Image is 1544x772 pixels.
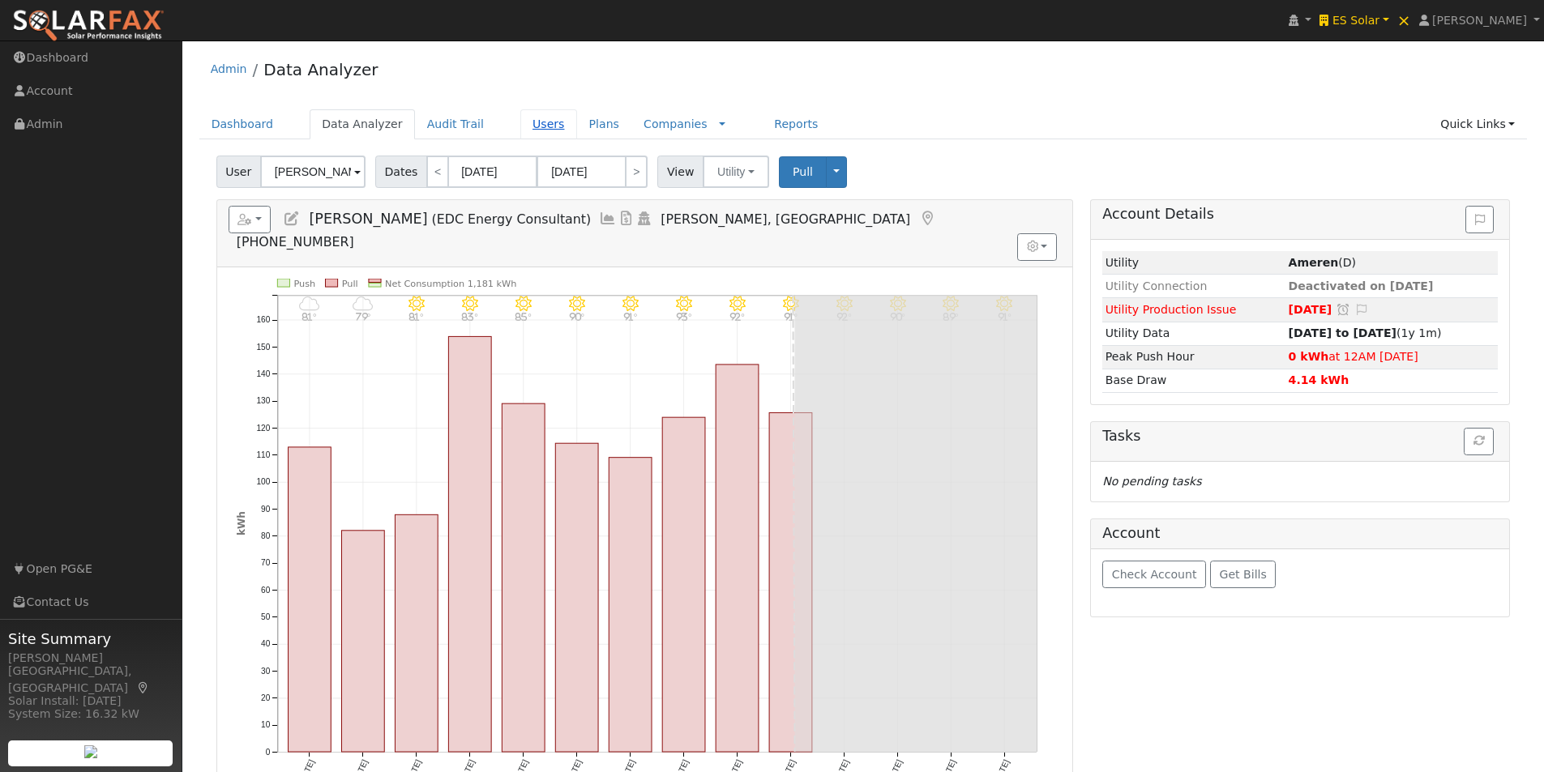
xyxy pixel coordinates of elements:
[1289,350,1329,363] strong: 0 kWh
[261,667,271,676] text: 30
[402,312,430,321] p: 81°
[1106,279,1208,292] span: Utility Connection
[299,296,319,312] i: 8/01 - MostlyCloudy
[1338,256,1356,269] span: Deck
[199,109,286,139] a: Dashboard
[1220,568,1267,581] span: Get Bills
[448,336,491,752] rect: onclick=""
[261,531,271,540] text: 80
[236,511,247,535] text: kWh
[635,211,652,227] a: Login As (last 08/12/2025 9:40:16 AM)
[263,60,378,79] a: Data Analyzer
[1289,326,1396,339] strong: [DATE] to [DATE]
[8,706,173,723] div: System Size: 16.32 kW
[341,531,384,752] rect: onclick=""
[261,693,271,702] text: 20
[1336,303,1350,316] a: Snooze this issue
[918,211,936,227] a: Map
[310,109,415,139] a: Data Analyzer
[644,117,708,130] a: Companies
[1102,525,1160,541] h5: Account
[1102,206,1498,223] h5: Account Details
[716,365,759,752] rect: onclick=""
[1102,345,1285,369] td: Peak Push Hour
[84,745,97,758] img: retrieve
[12,9,165,43] img: SolarFax
[260,156,366,188] input: Select a User
[408,296,425,312] i: 8/03 - Clear
[211,62,247,75] a: Admin
[261,505,271,514] text: 90
[502,403,545,752] rect: onclick=""
[793,165,813,178] span: Pull
[1289,256,1339,269] strong: ID: 1472, authorized: 08/12/25
[769,412,812,752] rect: onclick=""
[515,296,532,312] i: 8/05 - Clear
[1102,251,1285,275] td: Utility
[662,417,705,752] rect: onclick=""
[1106,303,1237,316] span: Utility Production Issue
[617,211,635,227] a: Bills
[1464,428,1494,455] button: Refresh
[609,458,652,752] rect: onclick=""
[136,681,151,694] a: Map
[676,296,692,312] i: 8/08 - Clear
[1112,568,1197,581] span: Check Account
[1432,14,1527,27] span: [PERSON_NAME]
[256,450,270,459] text: 110
[349,312,377,321] p: 79°
[341,279,357,289] text: Pull
[8,650,173,667] div: [PERSON_NAME]
[520,109,577,139] a: Users
[1102,561,1206,588] button: Check Account
[657,156,704,188] span: View
[256,315,270,324] text: 160
[1210,561,1276,588] button: Get Bills
[426,156,449,188] a: <
[1428,109,1527,139] a: Quick Links
[1289,373,1349,386] strong: 4.14 kWh
[616,312,644,321] p: 91°
[762,109,830,139] a: Reports
[1102,475,1201,488] i: No pending tasks
[261,720,271,729] text: 10
[1397,11,1411,30] span: ×
[309,211,427,227] span: [PERSON_NAME]
[1289,303,1332,316] span: [DATE]
[669,312,698,321] p: 93°
[385,279,516,289] text: Net Consumption 1,181 kWh
[8,663,173,697] div: [GEOGRAPHIC_DATA], [GEOGRAPHIC_DATA]
[569,296,585,312] i: 8/06 - Clear
[256,424,270,433] text: 120
[256,396,270,405] text: 130
[261,612,271,621] text: 50
[261,558,271,567] text: 70
[776,312,805,321] p: 91°
[256,343,270,352] text: 150
[779,156,827,188] button: Pull
[265,748,270,757] text: 0
[622,296,639,312] i: 8/07 - Clear
[261,639,271,648] text: 40
[375,156,427,188] span: Dates
[783,296,799,312] i: 8/10 - MostlyClear
[462,296,478,312] i: 8/04 - Clear
[261,586,271,595] text: 60
[1289,326,1442,339] span: (1y 1m)
[625,156,648,188] a: >
[661,211,910,227] span: [PERSON_NAME], [GEOGRAPHIC_DATA]
[1285,345,1498,369] td: at 12AM [DATE]
[1102,428,1498,445] h5: Tasks
[1332,14,1379,27] span: ES Solar
[293,279,315,289] text: Push
[395,514,438,752] rect: onclick=""
[1102,322,1285,345] td: Utility Data
[288,447,331,752] rect: onclick=""
[509,312,537,321] p: 85°
[237,234,354,250] span: [PHONE_NUMBER]
[256,369,270,378] text: 140
[562,312,591,321] p: 90°
[295,312,323,321] p: 81°
[599,211,617,227] a: Multi-Series Graph
[1354,304,1369,315] i: Edit Issue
